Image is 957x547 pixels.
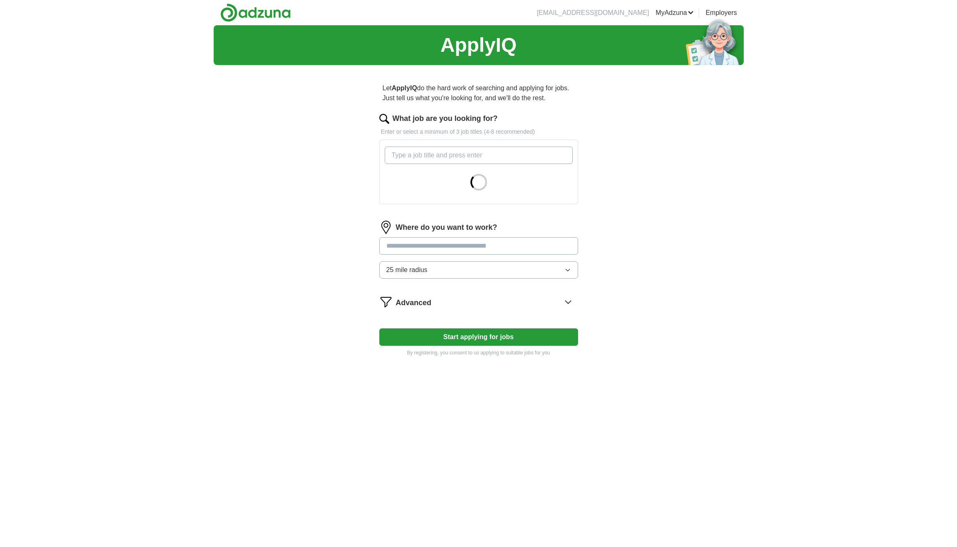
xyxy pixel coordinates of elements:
[220,3,291,22] img: Adzuna logo
[379,221,393,234] img: location.png
[706,8,737,18] a: Employers
[656,8,694,18] a: MyAdzuna
[392,84,417,92] strong: ApplyIQ
[393,113,498,124] label: What job are you looking for?
[379,128,578,136] p: Enter or select a minimum of 3 job titles (4-8 recommended)
[386,265,428,275] span: 25 mile radius
[379,261,578,279] button: 25 mile radius
[379,295,393,308] img: filter
[440,30,516,60] h1: ApplyIQ
[385,147,573,164] input: Type a job title and press enter
[379,80,578,106] p: Let do the hard work of searching and applying for jobs. Just tell us what you're looking for, an...
[379,349,578,357] p: By registering, you consent to us applying to suitable jobs for you
[379,114,389,124] img: search.png
[396,297,431,308] span: Advanced
[396,222,497,233] label: Where do you want to work?
[379,328,578,346] button: Start applying for jobs
[537,8,649,18] li: [EMAIL_ADDRESS][DOMAIN_NAME]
